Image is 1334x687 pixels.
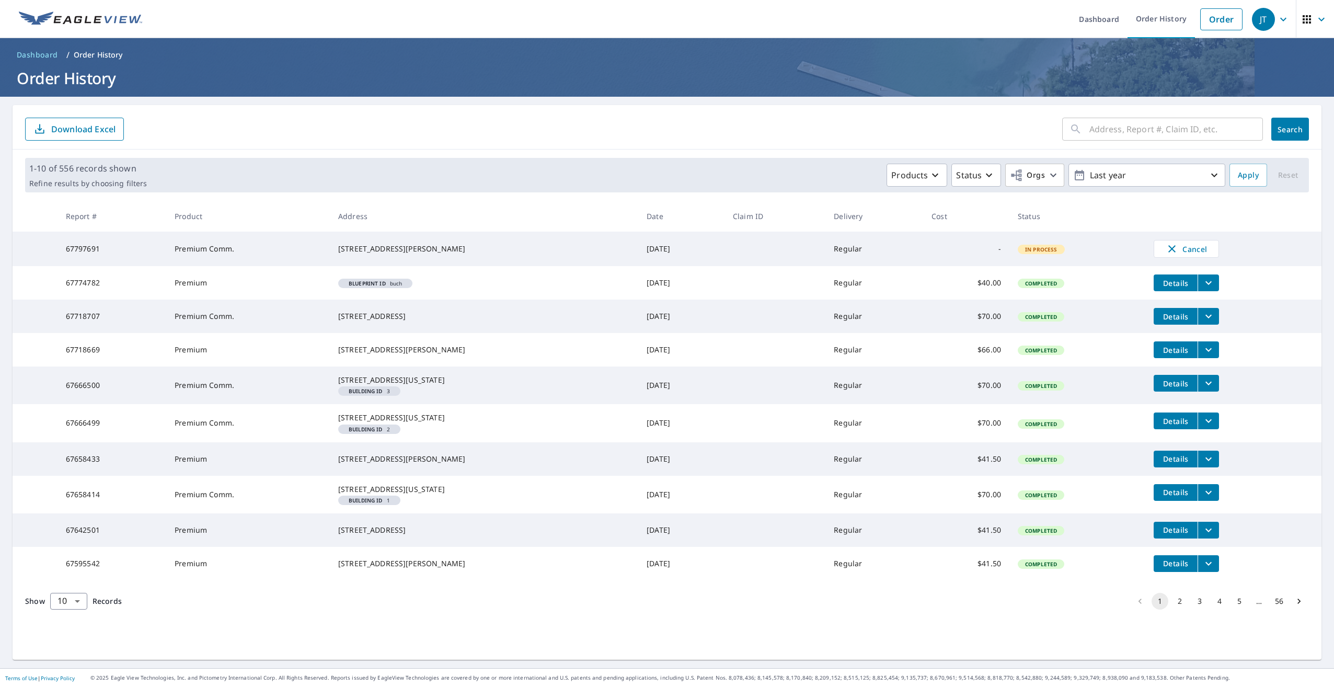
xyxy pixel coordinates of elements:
p: 1-10 of 556 records shown [29,162,147,175]
span: buch [342,281,408,286]
span: Details [1160,312,1191,322]
button: Go to next page [1291,593,1307,610]
td: Regular [825,333,923,367]
div: [STREET_ADDRESS][PERSON_NAME] [338,454,630,464]
button: Go to page 5 [1231,593,1248,610]
nav: breadcrumb [13,47,1321,63]
td: $70.00 [923,300,1009,333]
td: $66.00 [923,333,1009,367]
div: [STREET_ADDRESS][US_STATE] [338,375,630,385]
li: / [66,49,70,61]
td: [DATE] [638,367,724,404]
td: Premium Comm. [166,300,330,333]
span: Completed [1019,313,1063,320]
span: Dashboard [17,50,58,60]
button: Last year [1068,164,1225,187]
button: filesDropdownBtn-67718669 [1198,341,1219,358]
p: Download Excel [51,123,116,135]
button: detailsBtn-67642501 [1154,522,1198,539]
td: Regular [825,266,923,300]
td: Premium Comm. [166,404,330,442]
span: Orgs [1010,169,1045,182]
td: Premium [166,266,330,300]
td: Regular [825,367,923,404]
td: 67666500 [57,367,166,404]
button: Products [887,164,947,187]
span: Completed [1019,280,1063,287]
p: Products [891,169,928,181]
span: 3 [342,388,396,394]
div: [STREET_ADDRESS] [338,311,630,322]
td: Premium [166,442,330,476]
td: - [923,232,1009,266]
span: Details [1160,558,1191,568]
div: [STREET_ADDRESS][PERSON_NAME] [338,558,630,569]
span: Apply [1238,169,1259,182]
th: Claim ID [724,201,825,232]
span: Completed [1019,560,1063,568]
td: Premium [166,547,330,580]
td: Premium [166,333,330,367]
td: 67774782 [57,266,166,300]
em: Building ID [349,388,383,394]
td: Premium Comm. [166,367,330,404]
button: filesDropdownBtn-67658433 [1198,451,1219,467]
td: 67718669 [57,333,166,367]
p: Order History [74,50,123,60]
td: Regular [825,442,923,476]
td: 67595542 [57,547,166,580]
td: 67642501 [57,513,166,547]
p: | [5,675,75,681]
span: Completed [1019,420,1063,428]
button: detailsBtn-67718707 [1154,308,1198,325]
p: Last year [1086,166,1208,185]
button: detailsBtn-67666500 [1154,375,1198,392]
p: © 2025 Eagle View Technologies, Inc. and Pictometry International Corp. All Rights Reserved. Repo... [90,674,1329,682]
span: Completed [1019,382,1063,390]
button: Search [1271,118,1309,141]
button: filesDropdownBtn-67718707 [1198,308,1219,325]
div: [STREET_ADDRESS] [338,525,630,535]
td: 67797691 [57,232,166,266]
button: Cancel [1154,240,1219,258]
button: Go to page 2 [1171,593,1188,610]
button: detailsBtn-67658414 [1154,484,1198,501]
td: [DATE] [638,300,724,333]
td: $70.00 [923,404,1009,442]
td: Regular [825,232,923,266]
span: Details [1160,525,1191,535]
span: Details [1160,278,1191,288]
button: Apply [1229,164,1267,187]
th: Cost [923,201,1009,232]
button: Status [951,164,1001,187]
button: detailsBtn-67774782 [1154,274,1198,291]
h1: Order History [13,67,1321,89]
th: Report # [57,201,166,232]
td: $41.50 [923,547,1009,580]
span: 2 [342,427,396,432]
button: detailsBtn-67595542 [1154,555,1198,572]
td: [DATE] [638,513,724,547]
div: [STREET_ADDRESS][PERSON_NAME] [338,345,630,355]
div: Show 10 records [50,593,87,610]
div: 10 [50,587,87,616]
td: Regular [825,547,923,580]
span: Details [1160,454,1191,464]
td: $40.00 [923,266,1009,300]
em: Blueprint ID [349,281,386,286]
td: 67718707 [57,300,166,333]
span: In Process [1019,246,1064,253]
span: Details [1160,345,1191,355]
td: [DATE] [638,232,724,266]
button: detailsBtn-67666499 [1154,413,1198,429]
button: filesDropdownBtn-67595542 [1198,555,1219,572]
a: Dashboard [13,47,62,63]
button: Download Excel [25,118,124,141]
button: filesDropdownBtn-67774782 [1198,274,1219,291]
div: JT [1252,8,1275,31]
span: Details [1160,416,1191,426]
span: Completed [1019,527,1063,534]
span: Details [1160,487,1191,497]
span: 1 [342,498,396,503]
span: Show [25,596,45,606]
